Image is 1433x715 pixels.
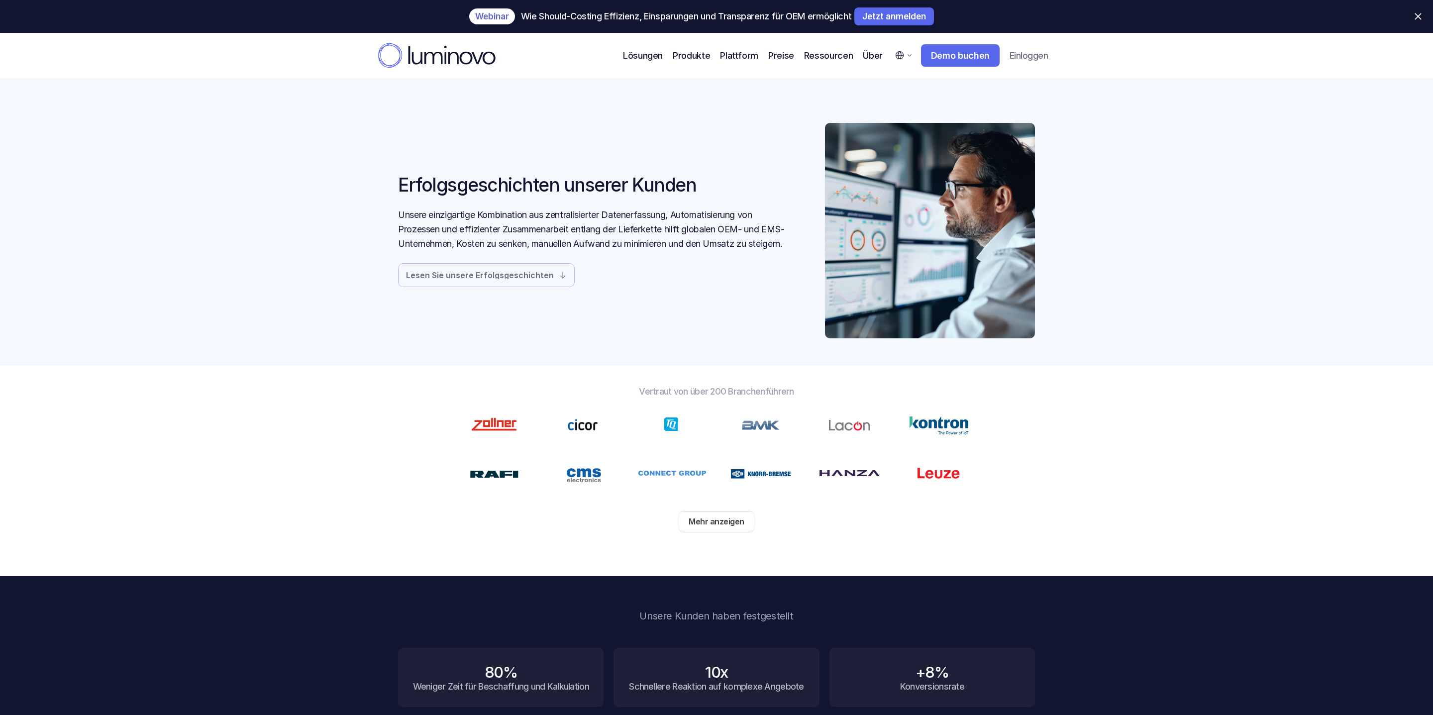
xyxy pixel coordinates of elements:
img: zollner logo [568,414,598,435]
p: Wie Should-Costing Effizienz, Einsparungen und Transparenz für OEM ermöglicht [521,11,851,21]
p: Webinar [475,12,509,20]
h1: Erfolgsgeschichten unserer Kunden [398,174,793,196]
img: zollner logo [742,409,780,441]
p: Lösungen [623,49,663,62]
h3: Weniger Zeit für Beschaffung und Kalkulation [413,681,589,692]
p: Vertraut von über 200 Branchenführern [458,386,975,398]
h4: 10x [705,663,728,681]
p: Über [863,49,883,62]
a: Jetzt anmelden [854,7,934,25]
p: Jetzt anmelden [862,12,926,20]
a: Preise [768,49,794,62]
p: Plattform [720,49,758,62]
p: Demo buchen [931,50,990,61]
img: Elektronikfachmann betrachtet ein Dashboard auf einem Computerbildschirm [825,123,1035,338]
p: Unsere Kunden haben festgestellt [487,608,946,624]
h3: Konversionsrate [900,681,964,692]
p: Einloggen [1010,50,1048,61]
p: Unsere einzigartige Kombination aus zentralisierter Datenerfassung, Automatisierung von Prozessen... [398,208,793,251]
p: Ressourcen [804,49,853,62]
p: Mehr anzeigen [689,517,744,526]
p: Produkte [673,49,710,62]
h4: 80% [485,663,517,681]
p: Lesen Sie unsere Erfolgsgeschichten [406,271,554,279]
a: Einloggen [1003,45,1055,66]
img: Lacon [829,409,870,441]
a: Demo buchen [921,44,1000,67]
h3: Schnellere Reaktion auf komplexe Angebote [629,681,804,692]
a: Lesen Sie unsere Erfolgsgeschichten [398,263,575,287]
h4: +8% [916,663,949,681]
img: Zollner [469,415,520,434]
